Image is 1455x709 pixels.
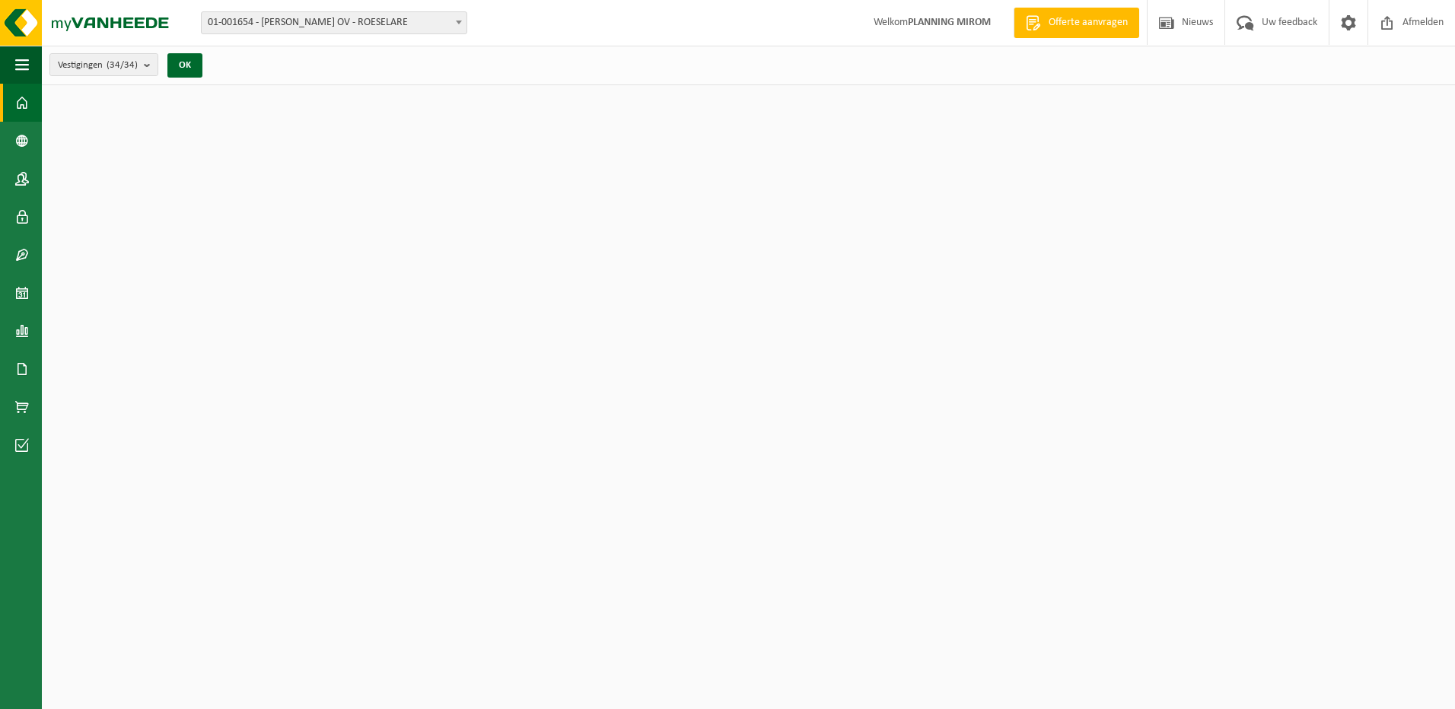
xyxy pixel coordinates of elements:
[1014,8,1139,38] a: Offerte aanvragen
[167,53,202,78] button: OK
[107,60,138,70] count: (34/34)
[202,12,466,33] span: 01-001654 - MIROM ROESELARE OV - ROESELARE
[58,54,138,77] span: Vestigingen
[1045,15,1132,30] span: Offerte aanvragen
[49,53,158,76] button: Vestigingen(34/34)
[908,17,991,28] strong: PLANNING MIROM
[201,11,467,34] span: 01-001654 - MIROM ROESELARE OV - ROESELARE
